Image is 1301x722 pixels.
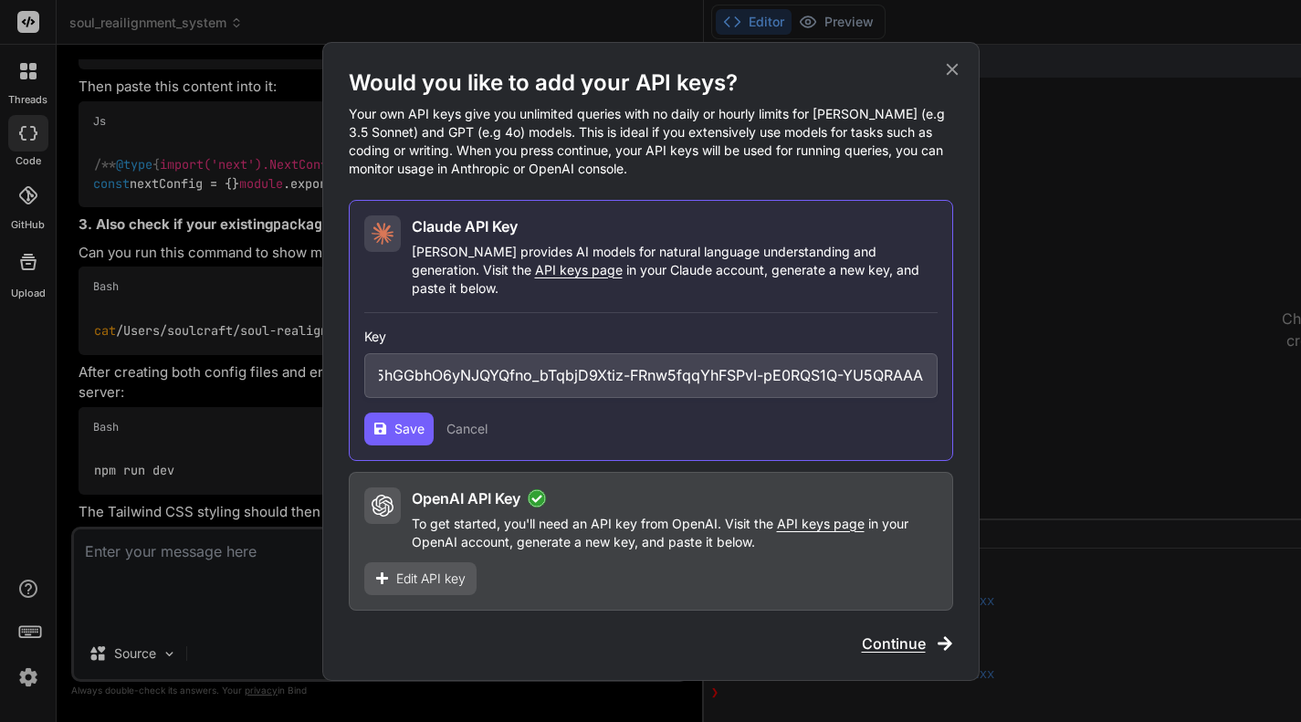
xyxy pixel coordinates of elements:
button: Continue [862,633,953,654]
span: Save [394,420,425,438]
button: Save [364,413,434,445]
span: API keys page [535,262,623,277]
h1: Would you like to add your API keys? [349,68,953,98]
h2: OpenAI API Key [412,487,520,509]
span: Edit API key [396,570,466,588]
input: Enter API Key [364,353,938,398]
p: To get started, you'll need an API key from OpenAI. Visit the in your OpenAI account, generate a ... [412,515,938,551]
p: [PERSON_NAME] provides AI models for natural language understanding and generation. Visit the in ... [412,243,938,298]
span: Continue [862,633,926,654]
p: Your own API keys give you unlimited queries with no daily or hourly limits for [PERSON_NAME] (e.... [349,105,953,178]
span: API keys page [777,516,865,531]
h3: Key [364,328,938,346]
h2: Claude API Key [412,215,518,237]
button: Cancel [446,420,488,438]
